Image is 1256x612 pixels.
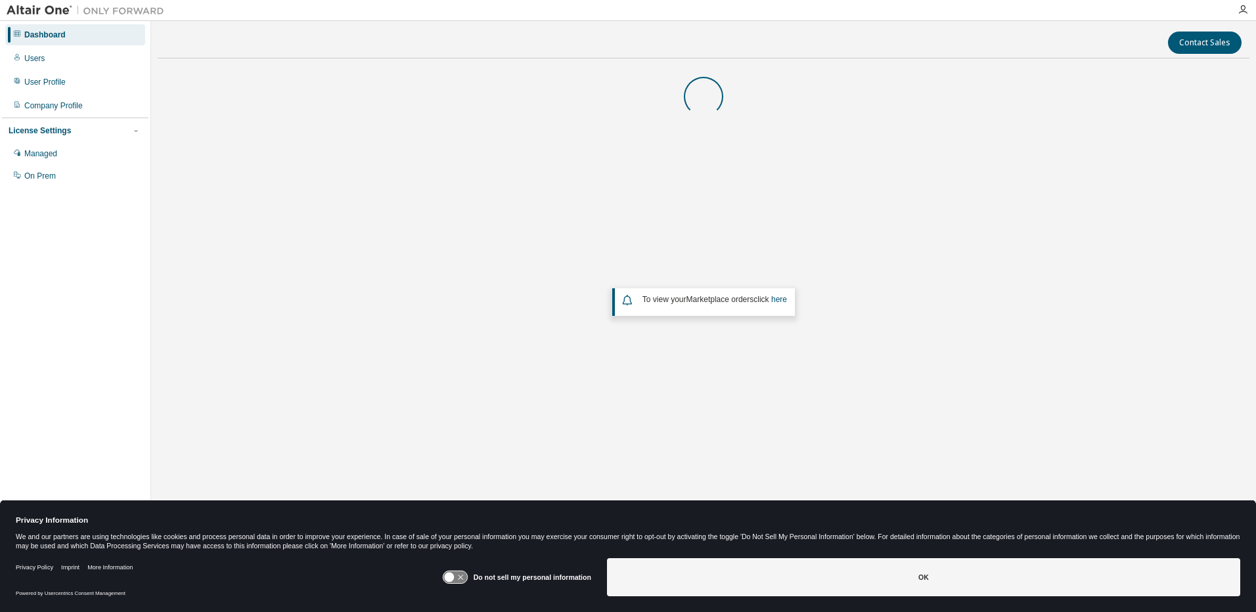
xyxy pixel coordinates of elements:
div: License Settings [9,125,71,136]
div: Company Profile [24,100,83,111]
div: Dashboard [24,30,66,40]
a: here [771,295,787,304]
div: User Profile [24,77,66,87]
div: Users [24,53,45,64]
img: Altair One [7,4,171,17]
em: Marketplace orders [686,295,754,304]
button: Contact Sales [1168,32,1242,54]
span: To view your click [642,295,787,304]
div: On Prem [24,171,56,181]
div: Managed [24,148,57,159]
